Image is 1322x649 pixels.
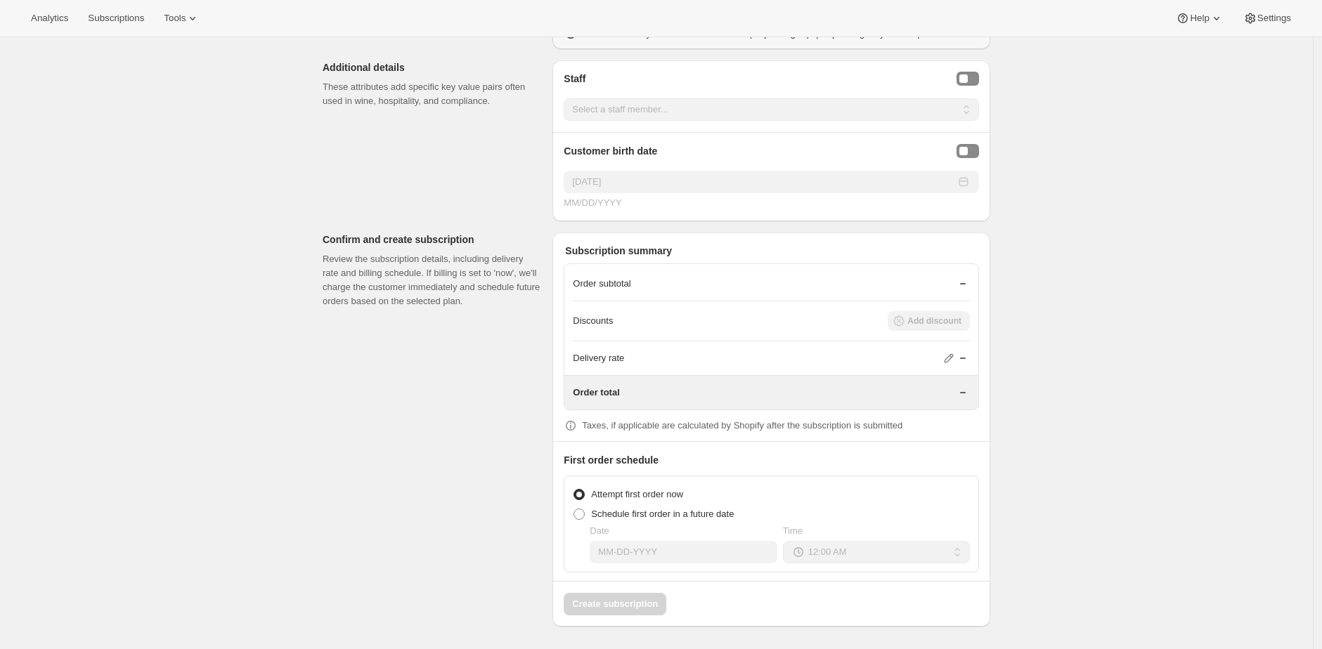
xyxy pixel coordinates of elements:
span: MM/DD/YYYY [564,197,621,208]
span: Date [590,525,609,536]
p: Order subtotal [573,277,630,291]
span: Tools [164,13,186,24]
p: Delivery rate [573,351,624,365]
p: Order total [573,386,619,400]
p: Subscription summary [565,244,979,258]
p: Additional details [323,60,541,74]
button: Birthday Selector [957,144,979,158]
button: Settings [1235,8,1300,28]
span: Analytics [31,13,68,24]
p: These attributes add specific key value pairs often used in wine, hospitality, and compliance. [323,80,541,108]
input: MM-DD-YYYY [590,541,777,563]
p: Confirm and create subscription [323,232,541,247]
span: Settings [1257,13,1291,24]
button: Analytics [22,8,77,28]
span: Attempt first order now [591,489,683,499]
button: Subscriptions [79,8,153,28]
button: Help [1167,8,1231,28]
span: Help [1190,13,1209,24]
span: Subscriptions [88,13,144,24]
span: Time [783,525,803,536]
span: Staff [564,72,585,87]
button: Tools [155,8,208,28]
span: Customer birth date [564,144,657,159]
p: Review the subscription details, including delivery rate and billing schedule. If billing is set ... [323,252,541,308]
button: Staff Selector [957,72,979,86]
p: First order schedule [564,453,979,467]
p: Discounts [573,314,613,328]
span: Schedule first order in a future date [591,509,734,519]
p: Taxes, if applicable are calculated by Shopify after the subscription is submitted [582,419,902,433]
